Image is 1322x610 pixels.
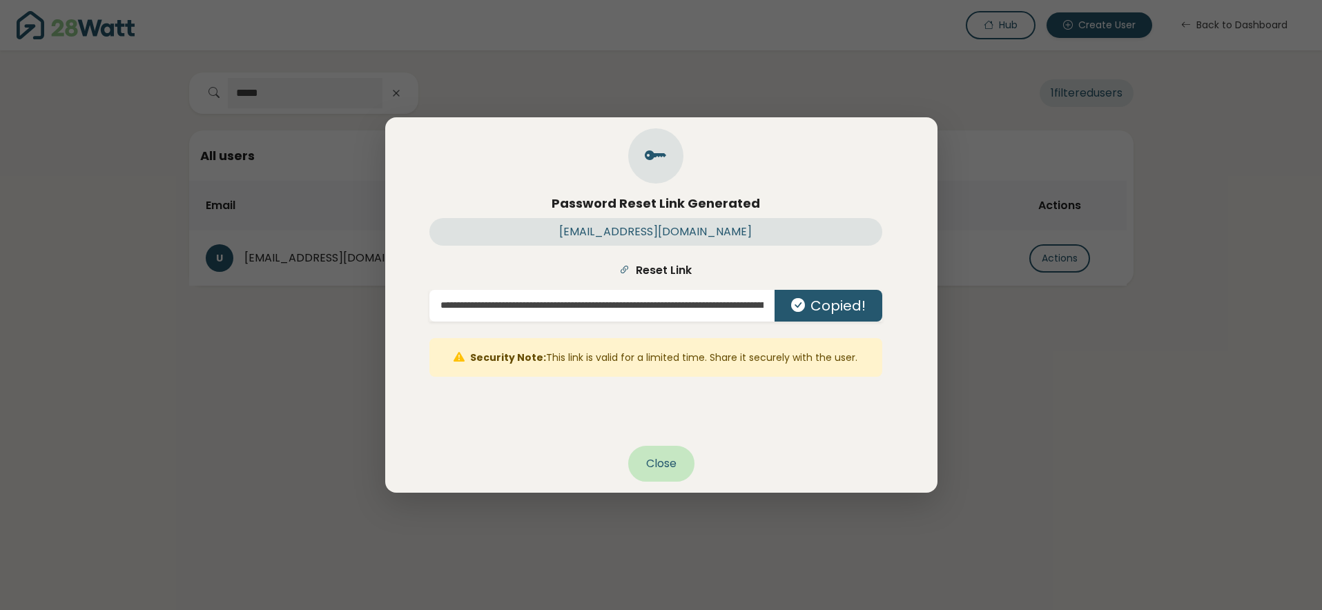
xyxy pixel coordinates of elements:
[429,262,882,279] label: Reset Link
[429,218,882,246] div: [EMAIL_ADDRESS][DOMAIN_NAME]
[470,351,546,364] strong: Security Note:
[775,290,882,322] button: Copied!
[470,351,857,364] small: This link is valid for a limited time. Share it securely with the user.
[429,195,882,212] h5: Password Reset Link Generated
[628,446,694,482] button: Close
